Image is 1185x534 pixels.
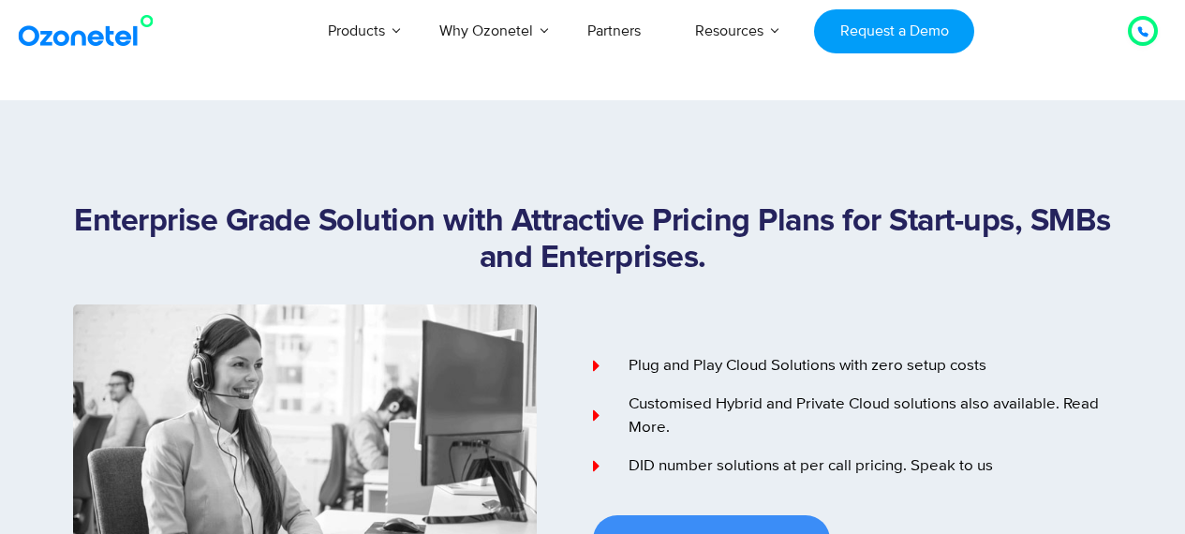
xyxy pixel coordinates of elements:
[814,9,974,53] a: Request a Demo
[624,354,986,378] span: Plug and Play Cloud Solutions with zero setup costs
[73,203,1113,276] h1: Enterprise Grade Solution with Attractive Pricing Plans for Start-ups, SMBs and Enterprises.
[593,354,1113,378] a: Plug and Play Cloud Solutions with zero setup costs
[624,454,993,479] span: DID number solutions at per call pricing. Speak to us
[593,393,1113,440] a: Customised Hybrid and Private Cloud solutions also available. Read More.
[624,393,1113,440] span: Customised Hybrid and Private Cloud solutions also available. Read More.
